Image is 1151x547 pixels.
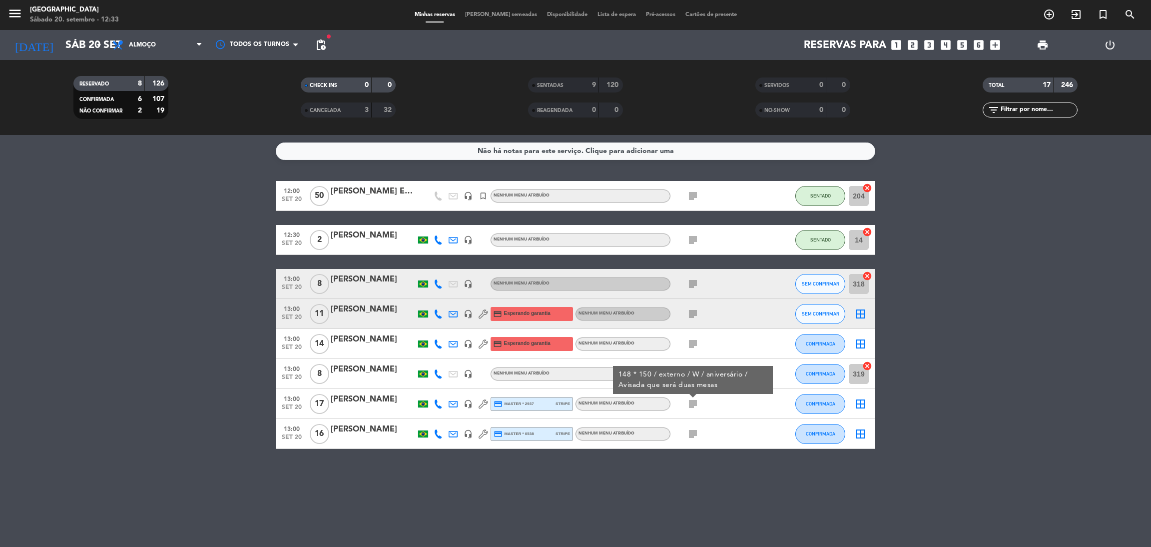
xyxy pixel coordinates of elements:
[592,106,596,113] strong: 0
[939,38,952,51] i: looks_4
[578,311,634,315] span: Nenhum menu atribuído
[578,401,634,405] span: Nenhum menu atribuído
[279,374,304,385] span: set 20
[802,311,839,316] span: SEM CONFIRMAR
[802,281,839,286] span: SEM CONFIRMAR
[854,308,866,320] i: border_all
[537,108,573,113] span: REAGENDADA
[152,80,166,87] strong: 126
[687,308,699,320] i: subject
[1097,8,1109,20] i: turned_in_not
[310,230,329,250] span: 2
[614,106,620,113] strong: 0
[862,271,872,281] i: cancel
[494,193,550,197] span: Nenhum menu atribuído
[494,237,550,241] span: Nenhum menu atribuído
[79,81,109,86] span: RESERVADO
[138,107,142,114] strong: 2
[138,80,142,87] strong: 8
[326,33,332,39] span: fiber_manual_record
[641,12,680,17] span: Pré-acessos
[279,344,304,355] span: set 20
[30,5,119,15] div: [GEOGRAPHIC_DATA]
[764,108,790,113] span: NO-SHOW
[806,341,835,346] span: CONFIRMADA
[310,424,329,444] span: 16
[819,106,823,113] strong: 0
[279,434,304,445] span: set 20
[331,393,416,406] div: [PERSON_NAME]
[279,184,304,196] span: 12:00
[795,304,845,324] button: SEM CONFIRMAR
[1043,81,1051,88] strong: 17
[687,338,699,350] i: subject
[310,274,329,294] span: 8
[279,284,304,295] span: set 20
[464,309,473,318] i: headset_mic
[365,81,369,88] strong: 0
[310,304,329,324] span: 11
[279,228,304,240] span: 12:30
[906,38,919,51] i: looks_two
[578,431,634,435] span: Nenhum menu atribuído
[542,12,592,17] span: Disponibilidade
[152,95,166,102] strong: 107
[384,106,394,113] strong: 32
[279,302,304,314] span: 13:00
[464,399,473,408] i: headset_mic
[310,364,329,384] span: 8
[279,332,304,344] span: 13:00
[764,83,789,88] span: SERVIDOS
[479,191,488,200] i: turned_in_not
[989,83,1004,88] span: TOTAL
[862,361,872,371] i: cancel
[279,404,304,415] span: set 20
[578,341,634,345] span: Nenhum menu atribuído
[795,230,845,250] button: SENTADO
[680,12,742,17] span: Cartões de presente
[1104,39,1116,51] i: power_settings_new
[956,38,969,51] i: looks_5
[618,369,768,390] div: 148 * 150 / externo / W / aniversário / Avisada que será duas mesas
[79,108,122,113] span: NÃO CONFIRMAR
[1070,8,1082,20] i: exit_to_app
[494,399,503,408] i: credit_card
[687,398,699,410] i: subject
[494,429,503,438] i: credit_card
[795,186,845,206] button: SENTADO
[331,185,416,198] div: [PERSON_NAME] Evento
[30,15,119,25] div: Sábado 20. setembro - 12:33
[819,81,823,88] strong: 0
[464,339,473,348] i: headset_mic
[806,401,835,406] span: CONFIRMADA
[310,394,329,414] span: 17
[1124,8,1136,20] i: search
[854,428,866,440] i: border_all
[795,364,845,384] button: CONFIRMADA
[592,12,641,17] span: Lista de espera
[129,41,156,48] span: Almoço
[810,193,831,198] span: SENTADO
[923,38,936,51] i: looks_3
[687,190,699,202] i: subject
[410,12,460,17] span: Minhas reservas
[331,303,416,316] div: [PERSON_NAME]
[504,339,551,347] span: Esperando garantia
[804,39,886,51] span: Reservas para
[93,39,105,51] i: arrow_drop_down
[460,12,542,17] span: [PERSON_NAME] semeadas
[279,362,304,374] span: 13:00
[279,240,304,251] span: set 20
[687,428,699,440] i: subject
[494,429,534,438] span: master * 0538
[331,273,416,286] div: [PERSON_NAME]
[556,430,570,437] span: stripe
[972,38,985,51] i: looks_6
[494,399,534,408] span: master * 2937
[315,39,327,51] span: pending_actions
[795,274,845,294] button: SEM CONFIRMAR
[331,333,416,346] div: [PERSON_NAME]
[592,81,596,88] strong: 9
[331,363,416,376] div: [PERSON_NAME]
[464,429,473,438] i: headset_mic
